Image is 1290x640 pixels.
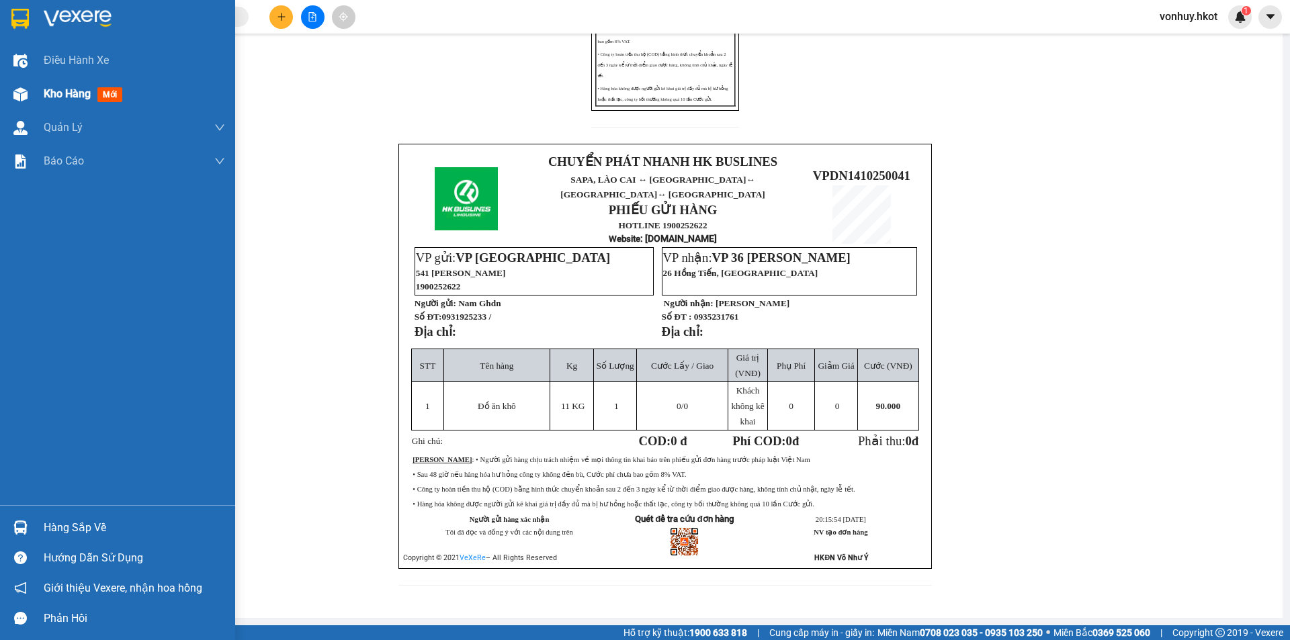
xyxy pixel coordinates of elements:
span: down [214,156,225,167]
span: VP 36 [PERSON_NAME] [712,250,851,265]
span: question-circle [14,551,27,564]
span: Phải thu: [858,434,918,448]
span: • Sau 48 giờ nếu hàng hóa hư hỏng công ty không đền bù, Cước phí chưa bao gồm 8% VAT. [597,28,732,44]
span: notification [14,582,27,594]
span: down [214,122,225,133]
span: Tên hàng [480,361,513,371]
span: Điều hành xe [44,52,109,68]
span: message [14,612,27,625]
span: 26 Hồng Tiến, [GEOGRAPHIC_DATA] [663,268,818,278]
span: VP gửi: [416,250,610,265]
strong: Người nhận: [664,298,714,308]
button: aim [332,5,355,29]
sup: 1 [1242,6,1251,15]
strong: : [DOMAIN_NAME] [609,233,717,244]
strong: PHIẾU GỬI HÀNG [609,203,718,217]
span: ↔ [GEOGRAPHIC_DATA] [560,175,765,199]
img: warehouse-icon [13,121,28,135]
span: Cước Lấy / Giao [651,361,714,371]
span: Đồ ăn khô [478,401,516,411]
img: solution-icon [13,154,28,169]
img: warehouse-icon [13,87,28,101]
span: /0 [677,401,688,411]
span: 541 [PERSON_NAME] [416,268,506,278]
span: 0 [677,401,681,411]
a: VeXeRe [460,553,486,562]
button: plus [269,5,293,29]
img: logo-vxr [11,9,29,29]
span: [PERSON_NAME] [716,298,789,308]
strong: 0369 525 060 [1092,627,1150,638]
strong: Địa chỉ: [662,324,703,338]
span: Giảm Giá [818,361,854,371]
span: VP nhận: [663,250,851,265]
span: 0 [905,434,911,448]
span: 0935231761 [694,312,739,322]
span: | [757,625,759,640]
span: Số Lượng [597,361,634,371]
span: plus [277,12,286,21]
span: • Công ty hoàn tiền thu hộ (COD) bằng hình thức chuyển khoản sau 2 đến 3 ngày kể từ thời điểm gia... [413,486,855,493]
span: 20:15:54 [DATE] [816,516,866,523]
span: ⚪️ [1046,630,1050,635]
strong: HKĐN Võ Như Ý [814,553,869,562]
span: 1 [614,401,619,411]
img: warehouse-icon [13,520,28,535]
span: vonhuy.hkot [1149,8,1228,25]
span: VPDN1410250041 [813,169,910,183]
span: | [1160,625,1162,640]
button: file-add [301,5,325,29]
span: 0931925233 / [441,312,491,322]
span: • Công ty hoàn tiền thu hộ (COD) bằng hình thức chuyển khoản sau 2 đến 3 ngày kể từ thời điểm gia... [597,52,732,78]
span: • Hàng hóa không được người gửi kê khai giá trị đầy đủ mà bị hư hỏng hoặc thất lạc, công ty bồi t... [413,500,814,508]
strong: 0708 023 035 - 0935 103 250 [920,627,1043,638]
strong: Người gửi hàng xác nhận [470,516,550,523]
span: 0 [786,434,792,448]
span: Phụ Phí [777,361,806,371]
span: 90.000 [876,401,901,411]
span: : • Người gửi hàng chịu trách nhiệm về mọi thông tin khai báo trên phiếu gửi đơn hàng trước pháp ... [413,456,810,463]
strong: Quét để tra cứu đơn hàng [635,514,734,524]
strong: Số ĐT : [662,312,692,322]
span: caret-down [1264,11,1277,23]
span: Báo cáo [44,152,84,169]
span: Ghi chú: [412,436,443,446]
span: Nam Ghdn [458,298,501,308]
span: 0 [789,401,793,411]
strong: HOTLINE 1900252622 [618,220,707,230]
span: STT [420,361,436,371]
span: Giá trị (VNĐ) [735,353,761,378]
span: Website [609,234,640,244]
span: 0 đ [671,434,687,448]
span: mới [97,87,122,102]
img: warehouse-icon [13,54,28,68]
span: Kg [566,361,577,371]
strong: Địa chỉ: [415,324,456,338]
span: • Sau 48 giờ nếu hàng hóa hư hỏng công ty không đền bù, Cước phí chưa bao gồm 8% VAT. [413,471,686,478]
span: SAPA, LÀO CAI ↔ [GEOGRAPHIC_DATA] [560,175,765,199]
span: Miền Nam [877,625,1043,640]
span: ↔ [GEOGRAPHIC_DATA] [657,189,765,199]
strong: 1900 633 818 [689,627,747,638]
span: file-add [308,12,317,21]
span: 0 [835,401,840,411]
span: 11 KG [561,401,585,411]
span: • Hàng hóa không được người gửi kê khai giá trị đầy đủ mà bị hư hỏng hoặc thất lạc, công ty bồi t... [597,86,728,101]
span: 1900252622 [416,281,461,291]
strong: NV tạo đơn hàng [814,529,867,536]
span: Tôi đã đọc và đồng ý với các nội dung trên [445,529,573,536]
span: Miền Bắc [1053,625,1150,640]
strong: COD: [639,434,687,448]
div: Hàng sắp về [44,518,225,538]
span: copyright [1215,628,1225,637]
span: Quản Lý [44,119,83,136]
button: caret-down [1258,5,1282,29]
span: VP [GEOGRAPHIC_DATA] [456,250,610,265]
strong: [PERSON_NAME] [413,456,472,463]
strong: Số ĐT: [415,312,491,322]
strong: Phí COD: đ [732,434,799,448]
img: logo [435,167,498,230]
span: 1 [425,401,430,411]
span: Kho hàng [44,87,91,100]
span: Giới thiệu Vexere, nhận hoa hồng [44,580,202,596]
